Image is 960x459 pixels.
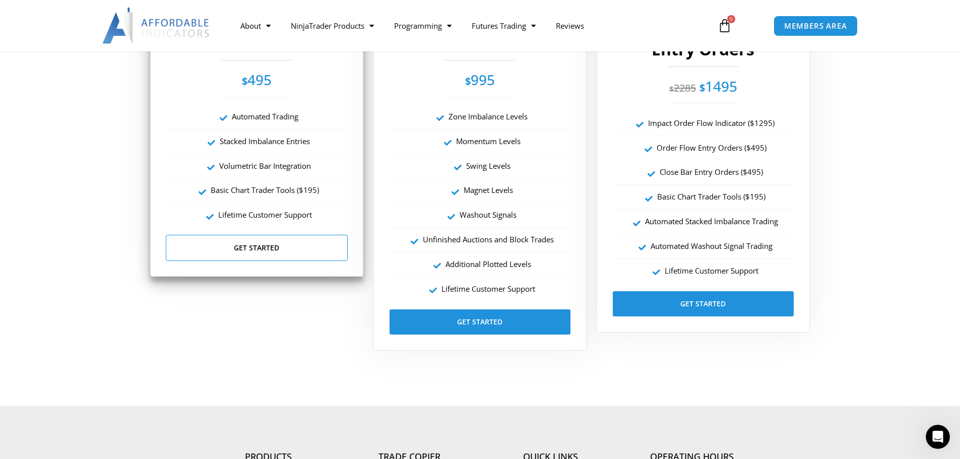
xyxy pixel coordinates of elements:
span: $ [669,84,674,94]
img: LogoAI | Affordable Indicators – NinjaTrader [102,8,211,44]
span: 0 [727,15,735,23]
span: Automated Trading [232,110,298,124]
span: 495 [242,70,272,89]
span: Lifetime Customer Support [218,208,312,222]
iframe: Intercom live chat [926,425,950,449]
a: 0 [702,11,747,40]
a: NinjaTrader Products [281,14,384,37]
a: Get Started [389,309,571,335]
a: Get Started [612,291,794,317]
a: MEMBERS AREA [774,16,858,36]
span: Unfinished Auctions and Block Trades [423,233,554,247]
a: Get Started [166,235,348,261]
a: About [230,14,281,37]
span: Impact Order Flow Indicator ($1295) [648,116,775,130]
span: Zone Imbalance Levels [449,110,528,124]
span: 995 [465,70,495,89]
span: Momentum Levels [456,135,521,149]
span: Basic Chart Trader Tools ($195) [657,190,765,204]
h2: Order Flow Entry Orders [166,21,348,53]
span: Basic Chart Trader Tools ($195) [211,183,319,198]
span: Volumetric Bar Integration [219,159,311,173]
span: Magnet Levels [464,183,513,198]
span: Washout Signals [460,208,517,222]
span: MEMBERS AREA [784,22,847,30]
span: Automated Washout Signal Trading [651,239,773,253]
span: Additional Plotted Levels [445,257,531,272]
a: Reviews [546,14,594,37]
h2: Impact Order Flow Indicator [389,21,571,53]
span: Automated Stacked Imbalance Trading [645,215,778,229]
span: $ [465,75,471,88]
span: Order Flow Entry Orders ($495) [657,141,766,155]
a: Futures Trading [462,14,546,37]
a: Programming [384,14,462,37]
h2: Impact Order Flow Entry Orders [612,21,794,59]
del: 2285 [669,81,696,95]
span: Stacked Imbalance Entries [220,135,310,149]
span: $ [699,81,705,95]
span: 1495 [699,77,737,96]
span: $ [242,75,247,88]
span: Close Bar Entry Orders ($495) [660,165,763,179]
nav: Menu [230,14,706,37]
span: Lifetime Customer Support [665,264,758,278]
span: Lifetime Customer Support [441,282,535,296]
span: Swing Levels [466,159,510,173]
